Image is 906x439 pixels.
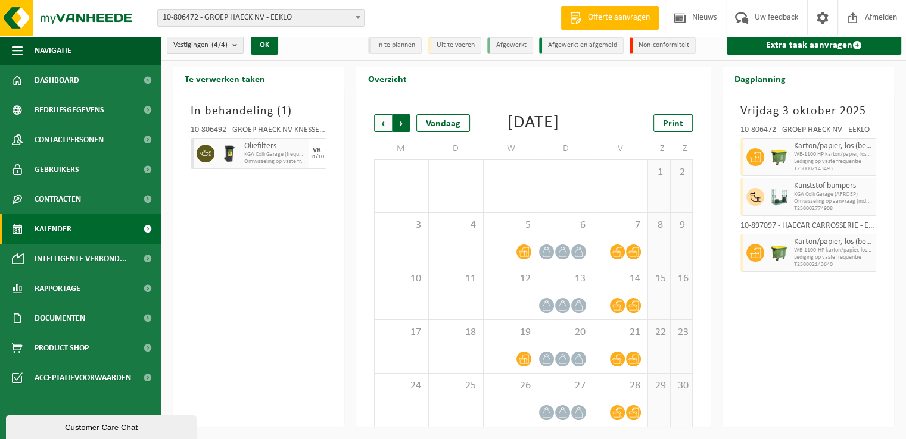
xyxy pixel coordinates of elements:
h3: Vrijdag 3 oktober 2025 [740,102,876,120]
li: Uit te voeren [428,37,481,54]
span: 15 [654,272,664,286]
span: 17 [381,326,422,339]
img: WB-1100-HPE-GN-51 [770,148,788,166]
span: Contactpersonen [35,125,104,155]
div: 31/10 [310,154,324,160]
span: 23 [677,326,687,339]
span: Rapportage [35,274,80,303]
td: V [593,138,648,159]
span: 6 [544,219,587,232]
span: Dashboard [35,65,79,95]
span: 25 [435,380,477,393]
button: Vestigingen(4/4) [167,36,244,54]
span: Navigatie [35,36,71,65]
span: 22 [654,326,664,339]
span: 10-806472 - GROEP HAECK NV - EEKLO [158,10,364,26]
div: 10-897097 - HAECAR CARROSSERIE - EEKLO [740,222,876,234]
span: Lediging op vaste frequentie [794,158,873,165]
span: 29 [654,380,664,393]
span: Product Shop [35,333,89,363]
span: KGA Colli Garage (AFROEP) [794,191,873,198]
span: Intelligente verbond... [35,244,127,274]
li: In te plannen [368,37,422,54]
span: 26 [490,380,532,393]
a: Extra taak aanvragen [727,36,901,55]
div: [DATE] [508,114,559,132]
span: 30 [677,380,687,393]
span: 28 [599,380,642,393]
span: 3 [381,219,422,232]
li: Non-conformiteit [630,37,696,54]
span: 14 [599,272,642,286]
img: WB-0240-HPE-BK-01 [220,145,238,162]
span: 13 [544,272,587,286]
span: 8 [654,219,664,232]
span: Karton/papier, los (bedrijven) [794,237,873,247]
span: 2 [677,166,687,179]
span: 16 [677,272,687,286]
span: Vorige [374,114,392,132]
span: Karton/papier, los (bedrijven) [794,142,873,151]
h2: Overzicht [356,67,419,90]
span: 11 [435,272,477,286]
span: 21 [599,326,642,339]
img: PB-MR-5500-MET-GN-01 [770,188,788,206]
span: Omwisseling op vaste frequentie (incl. verwerking) [244,158,306,165]
span: Kalender [35,214,71,244]
span: 7 [599,219,642,232]
h2: Te verwerken taken [173,67,277,90]
span: Omwisseling op aanvraag (incl. verwerking) [794,198,873,205]
span: 5 [490,219,532,232]
div: 10-806472 - GROEP HAECK NV - EEKLO [740,126,876,138]
span: 10 [381,272,422,286]
span: 18 [435,326,477,339]
td: D [538,138,593,159]
div: Vandaag [416,114,470,132]
count: (4/4) [211,41,228,49]
span: T250002774908 [794,205,873,212]
li: Afgewerkt [487,37,533,54]
span: Print [663,119,683,128]
span: Volgende [393,114,410,132]
button: OK [251,36,278,55]
span: 12 [490,272,532,286]
span: Bedrijfsgegevens [35,95,104,125]
span: 9 [677,219,687,232]
span: WB-1100 HP karton/papier, los (bedrijven) [794,151,873,158]
span: Contracten [35,184,81,214]
td: W [484,138,538,159]
span: 27 [544,380,587,393]
li: Afgewerkt en afgemeld [539,37,624,54]
span: 10-806472 - GROEP HAECK NV - EEKLO [157,9,365,27]
span: Offerte aanvragen [585,12,653,24]
span: Acceptatievoorwaarden [35,363,131,393]
span: Kunststof bumpers [794,181,873,191]
div: 10-806492 - GROEP HAECK NV KNESSELARE - AALTER [191,126,326,138]
h2: Dagplanning [723,67,798,90]
div: VR [313,147,321,154]
span: Lediging op vaste frequentie [794,254,873,261]
td: Z [648,138,670,159]
td: D [429,138,484,159]
span: KGA Colli Garage (frequentie) [244,151,306,158]
span: 24 [381,380,422,393]
img: WB-1100-HPE-GN-50 [770,244,788,262]
iframe: chat widget [6,413,199,439]
span: Oliefilters [244,142,306,151]
span: T250002143640 [794,261,873,268]
span: Documenten [35,303,85,333]
span: 1 [281,105,288,117]
td: M [374,138,429,159]
span: WB-1100-HP karton/papier, los (bedrijven) [794,247,873,254]
span: 1 [654,166,664,179]
span: T250002143493 [794,165,873,173]
span: Gebruikers [35,155,79,184]
span: 4 [435,219,477,232]
span: 20 [544,326,587,339]
span: 19 [490,326,532,339]
a: Offerte aanvragen [561,6,659,30]
td: Z [671,138,693,159]
a: Print [653,114,693,132]
span: Vestigingen [173,36,228,54]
